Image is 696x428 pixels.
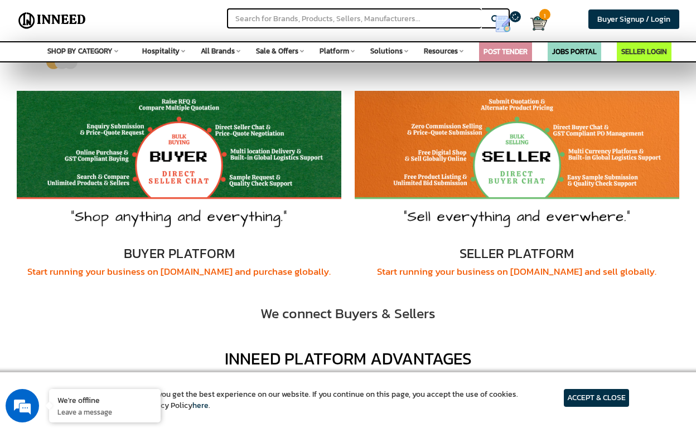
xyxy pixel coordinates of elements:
a: Cart 1 [530,11,537,36]
span: Sale & Offers [256,46,298,56]
a: SELLER LOGIN [621,46,667,57]
img: Cart [530,15,547,32]
article: ACCEPT & CLOSE [564,389,629,407]
span: Resources [424,46,458,56]
div: Start running your business on [DOMAIN_NAME] and sell globally. [355,265,679,278]
a: POST TENDER [484,46,528,57]
h3: SELLER PLATFORM [355,246,679,261]
span: 1 [539,9,550,20]
a: Buyer Signup / Login [588,9,679,29]
img: Inneed.Market [15,7,89,35]
div: We're offline [57,395,152,405]
h2: INNEED PLATFORM ADVANTAGES [8,349,688,368]
span: Solutions [370,46,403,56]
h3: BUYER PLATFORM [17,246,341,261]
span: Buyer Signup / Login [597,13,670,25]
img: inneed-homepage-square-banner-buyer-1.jpeg [17,91,341,235]
span: Hospitality [142,46,180,56]
img: Show My Quotes [495,16,511,32]
a: here [192,400,209,411]
div: Start running your business on [DOMAIN_NAME] and purchase globally. [17,265,341,278]
article: We use cookies to ensure you get the best experience on our website. If you continue on this page... [67,389,518,411]
a: my Quotes [485,11,530,37]
a: JOBS PORTAL [552,46,597,57]
span: SHOP BY CATEGORY [47,46,113,56]
p: Leave a message [57,407,152,417]
input: Search for Brands, Products, Sellers, Manufacturers... [227,8,481,28]
span: All Brands [201,46,235,56]
img: inneed-homepage-square-banner-seller-1.jpeg [355,91,679,235]
span: Platform [320,46,349,56]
